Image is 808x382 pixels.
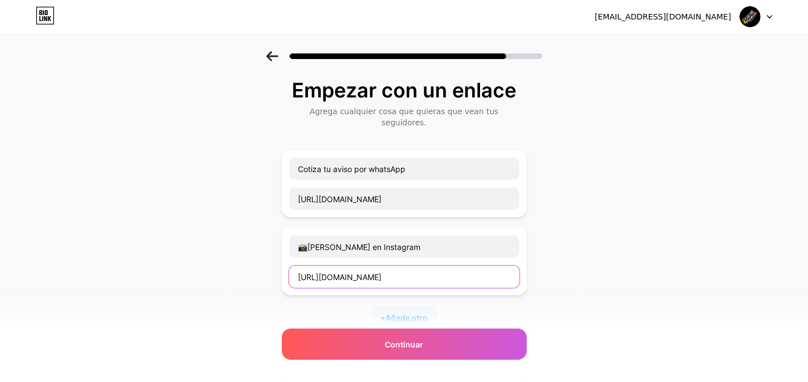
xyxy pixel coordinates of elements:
[289,236,520,258] input: Link name
[380,313,385,322] font: +
[289,158,520,180] input: Nombre del enlace
[595,12,731,21] font: [EMAIL_ADDRESS][DOMAIN_NAME]
[371,356,436,365] font: Redes sociales
[289,266,520,288] input: URL
[385,313,428,322] font: Añade otro
[289,188,520,210] input: URL
[385,340,423,349] font: Continuar
[310,107,498,127] font: Agrega cualquier cosa que quieras que vean tus seguidores.
[740,6,761,27] img: Comunicación Visual MR
[292,78,516,102] font: Empezar con un enlace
